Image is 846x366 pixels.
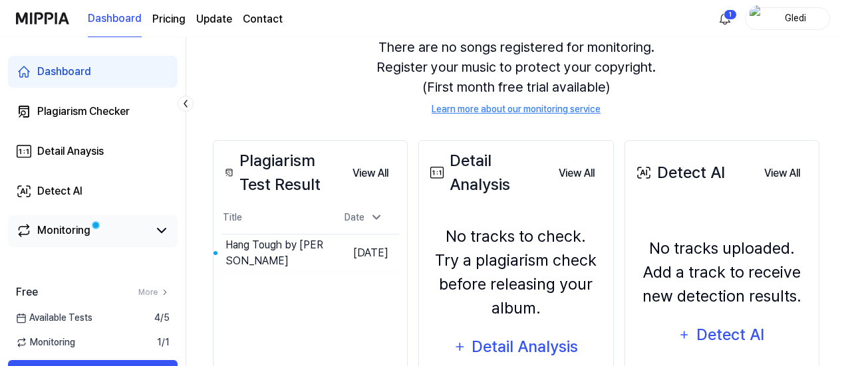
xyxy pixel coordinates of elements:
button: View All [342,160,399,187]
button: View All [548,160,605,187]
a: More [138,286,170,298]
button: 알림1 [714,8,736,29]
div: 1 [724,9,737,20]
a: Dashboard [8,56,178,88]
td: [DATE] [329,234,399,272]
a: Learn more about our monitoring service [432,102,601,116]
div: Detect AI [633,161,725,185]
a: Contact [243,11,283,27]
a: Detect AI [8,175,178,207]
div: Date [339,207,388,229]
div: Detect AI [37,183,82,199]
div: Detail Analysis [471,334,579,359]
div: Plagiarism Test Result [221,149,342,197]
a: Monitoring [16,223,148,238]
img: profile [750,5,766,32]
button: View All [754,160,811,187]
a: Detail Anaysis [8,136,178,167]
div: Plagiarism Checker [37,104,130,120]
button: Detect AI [670,319,774,351]
a: Plagiarism Checker [8,96,178,128]
div: There are no songs registered for monitoring. Register your music to protect your copyright. (Fir... [213,21,819,132]
div: No tracks uploaded. Add a track to receive new detection results. [633,236,811,308]
div: Detail Analysis [427,149,547,197]
span: Free [16,284,38,300]
div: No tracks to check. Try a plagiarism check before releasing your album. [427,225,605,320]
div: Gledi [770,11,821,25]
button: Detail Analysis [445,331,587,363]
span: 4 / 5 [154,311,170,325]
span: 1 / 1 [157,335,170,349]
img: 알림 [717,11,733,27]
div: Monitoring [37,223,90,238]
a: Update [196,11,232,27]
a: Dashboard [88,1,142,37]
button: profileGledi [745,7,830,30]
span: Available Tests [16,311,92,325]
div: Dashboard [37,64,91,80]
div: Hang Tough by [PERSON_NAME] [225,237,329,269]
span: Monitoring [16,335,75,349]
div: Detail Anaysis [37,143,104,159]
div: Detect AI [695,322,766,347]
th: Title [221,202,329,234]
a: Pricing [152,11,186,27]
